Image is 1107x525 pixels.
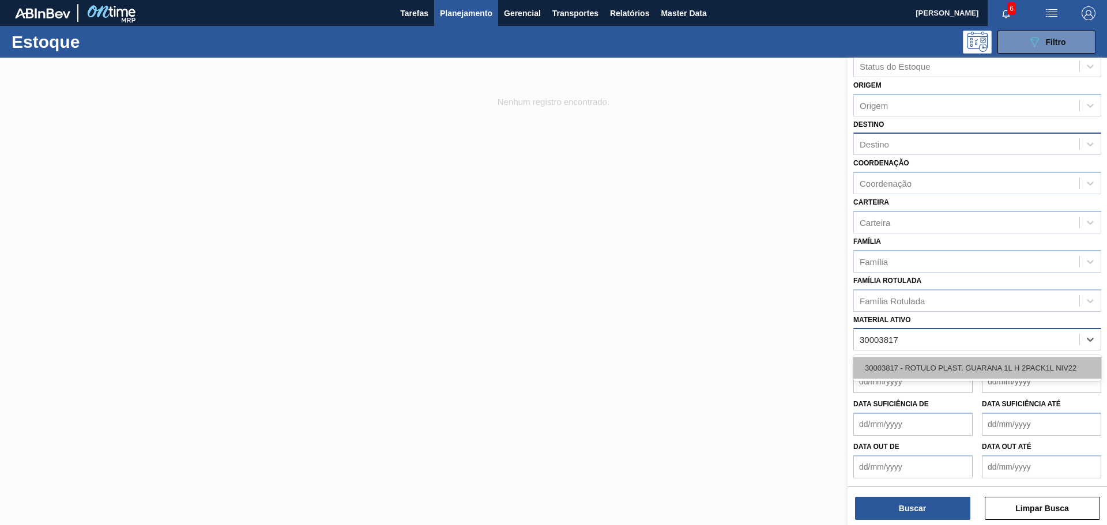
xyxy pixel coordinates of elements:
[853,413,973,436] input: dd/mm/yyyy
[400,6,428,20] span: Tarefas
[504,6,541,20] span: Gerencial
[610,6,649,20] span: Relatórios
[1082,6,1095,20] img: Logout
[860,61,931,71] div: Status do Estoque
[853,198,889,206] label: Carteira
[853,237,881,245] label: Família
[853,81,882,89] label: Origem
[440,6,492,20] span: Planejamento
[853,357,1101,379] div: 30003817 - ROTULO PLAST. GUARANA 1L H 2PACK1L NIV22
[853,455,973,478] input: dd/mm/yyyy
[963,31,992,54] div: Pogramando: nenhum usuário selecionado
[1046,37,1066,47] span: Filtro
[997,31,1095,54] button: Filtro
[853,370,973,393] input: dd/mm/yyyy
[15,8,70,18] img: TNhmsLtSVTkK8tSr43FrP2fwEKptu5GPRR3wAAAABJRU5ErkJggg==
[853,443,899,451] label: Data out de
[853,316,911,324] label: Material ativo
[853,400,929,408] label: Data suficiência de
[860,100,888,110] div: Origem
[860,296,925,305] div: Família Rotulada
[982,400,1061,408] label: Data suficiência até
[1045,6,1059,20] img: userActions
[860,256,888,266] div: Família
[982,370,1101,393] input: dd/mm/yyyy
[552,6,598,20] span: Transportes
[661,6,706,20] span: Master Data
[853,277,921,285] label: Família Rotulada
[982,413,1101,436] input: dd/mm/yyyy
[860,217,890,227] div: Carteira
[853,120,884,129] label: Destino
[853,159,909,167] label: Coordenação
[982,443,1031,451] label: Data out até
[860,139,889,149] div: Destino
[1007,2,1016,15] span: 6
[982,455,1101,478] input: dd/mm/yyyy
[860,179,912,188] div: Coordenação
[988,5,1025,21] button: Notificações
[12,35,184,48] h1: Estoque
